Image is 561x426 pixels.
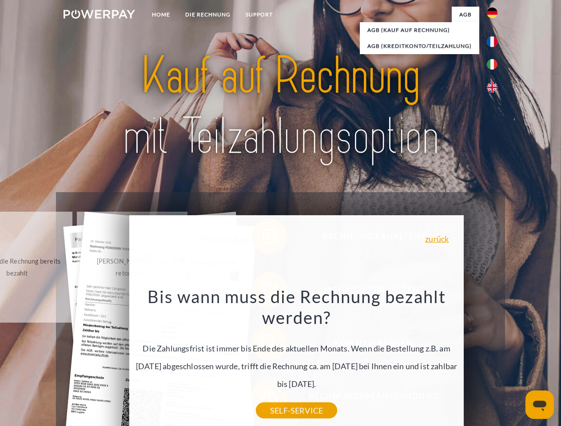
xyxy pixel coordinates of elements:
a: DIE RECHNUNG [178,7,238,23]
img: logo-powerpay-white.svg [64,10,135,19]
a: SELF-SERVICE [256,402,337,418]
a: agb [452,7,479,23]
div: Die Zahlungsfrist ist immer bis Ende des aktuellen Monats. Wenn die Bestellung z.B. am [DATE] abg... [135,286,459,410]
div: [PERSON_NAME] wurde retourniert [82,255,182,279]
a: AGB (Kreditkonto/Teilzahlung) [360,38,479,54]
img: title-powerpay_de.svg [85,43,476,170]
img: en [487,82,497,93]
img: it [487,59,497,70]
img: de [487,8,497,18]
a: zurück [425,235,449,243]
a: SUPPORT [238,7,280,23]
a: AGB (Kauf auf Rechnung) [360,22,479,38]
img: fr [487,36,497,47]
a: Home [144,7,178,23]
iframe: Schaltfläche zum Öffnen des Messaging-Fensters [525,390,554,419]
h3: Bis wann muss die Rechnung bezahlt werden? [135,286,459,328]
